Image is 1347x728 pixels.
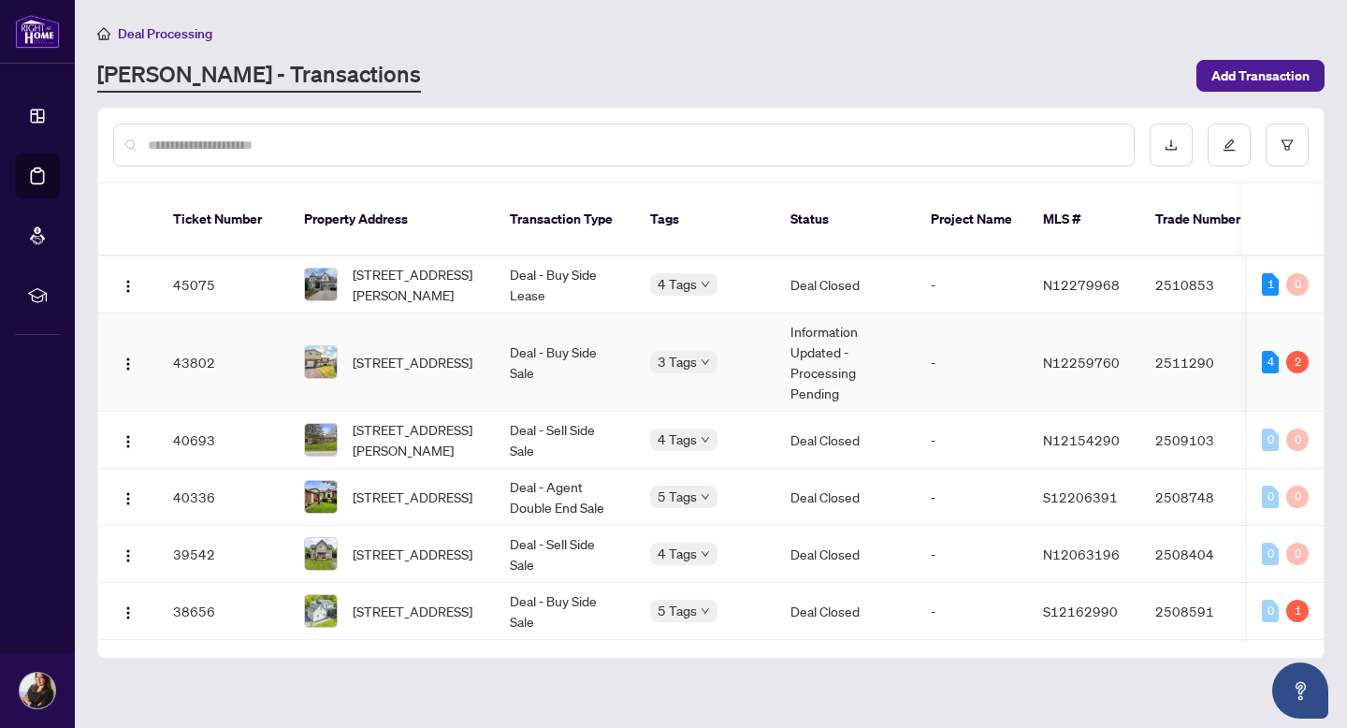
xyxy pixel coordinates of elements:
[1262,273,1279,296] div: 1
[353,544,472,564] span: [STREET_ADDRESS]
[97,27,110,40] span: home
[495,469,635,526] td: Deal - Agent Double End Sale
[495,583,635,640] td: Deal - Buy Side Sale
[1043,276,1120,293] span: N12279968
[305,481,337,513] img: thumbnail-img
[495,183,635,256] th: Transaction Type
[353,352,472,372] span: [STREET_ADDRESS]
[1043,546,1120,562] span: N12063196
[1211,61,1310,91] span: Add Transaction
[1262,486,1279,508] div: 0
[775,183,916,256] th: Status
[121,434,136,449] img: Logo
[658,486,697,507] span: 5 Tags
[775,256,916,313] td: Deal Closed
[121,605,136,620] img: Logo
[1266,124,1309,167] button: filter
[658,429,697,450] span: 4 Tags
[158,183,289,256] th: Ticket Number
[15,14,60,49] img: logo
[1140,469,1271,526] td: 2508748
[158,583,289,640] td: 38656
[1223,138,1236,152] span: edit
[158,313,289,412] td: 43802
[97,59,421,93] a: [PERSON_NAME] - Transactions
[353,487,472,507] span: [STREET_ADDRESS]
[113,482,143,512] button: Logo
[1286,543,1309,565] div: 0
[701,549,710,559] span: down
[1286,429,1309,451] div: 0
[1286,273,1309,296] div: 0
[1140,526,1271,583] td: 2508404
[305,595,337,627] img: thumbnail-img
[1281,138,1294,152] span: filter
[1043,488,1118,505] span: S12206391
[658,600,697,621] span: 5 Tags
[635,183,775,256] th: Tags
[1286,600,1309,622] div: 1
[701,492,710,502] span: down
[1043,354,1120,371] span: N12259760
[1140,183,1271,256] th: Trade Number
[353,601,472,621] span: [STREET_ADDRESS]
[1140,313,1271,412] td: 2511290
[1043,603,1118,619] span: S12162990
[121,548,136,563] img: Logo
[1028,183,1140,256] th: MLS #
[1140,412,1271,469] td: 2509103
[1140,256,1271,313] td: 2510853
[916,313,1028,412] td: -
[158,469,289,526] td: 40336
[1208,124,1251,167] button: edit
[121,279,136,294] img: Logo
[1140,583,1271,640] td: 2508591
[916,469,1028,526] td: -
[495,526,635,583] td: Deal - Sell Side Sale
[1286,486,1309,508] div: 0
[495,412,635,469] td: Deal - Sell Side Sale
[658,543,697,564] span: 4 Tags
[158,412,289,469] td: 40693
[1165,138,1178,152] span: download
[775,583,916,640] td: Deal Closed
[658,351,697,372] span: 3 Tags
[495,313,635,412] td: Deal - Buy Side Sale
[305,269,337,300] img: thumbnail-img
[289,183,495,256] th: Property Address
[121,491,136,506] img: Logo
[113,425,143,455] button: Logo
[916,526,1028,583] td: -
[1286,351,1309,373] div: 2
[916,256,1028,313] td: -
[916,583,1028,640] td: -
[701,357,710,367] span: down
[775,313,916,412] td: Information Updated - Processing Pending
[495,256,635,313] td: Deal - Buy Side Lease
[1272,662,1328,719] button: Open asap
[1043,431,1120,448] span: N12154290
[916,183,1028,256] th: Project Name
[158,526,289,583] td: 39542
[658,273,697,295] span: 4 Tags
[775,469,916,526] td: Deal Closed
[775,526,916,583] td: Deal Closed
[1150,124,1193,167] button: download
[701,280,710,289] span: down
[775,412,916,469] td: Deal Closed
[118,25,212,42] span: Deal Processing
[305,346,337,378] img: thumbnail-img
[305,538,337,570] img: thumbnail-img
[1196,60,1325,92] button: Add Transaction
[113,596,143,626] button: Logo
[20,673,55,708] img: Profile Icon
[1262,600,1279,622] div: 0
[353,419,480,460] span: [STREET_ADDRESS][PERSON_NAME]
[113,539,143,569] button: Logo
[305,424,337,456] img: thumbnail-img
[701,606,710,616] span: down
[916,412,1028,469] td: -
[158,256,289,313] td: 45075
[1262,429,1279,451] div: 0
[113,347,143,377] button: Logo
